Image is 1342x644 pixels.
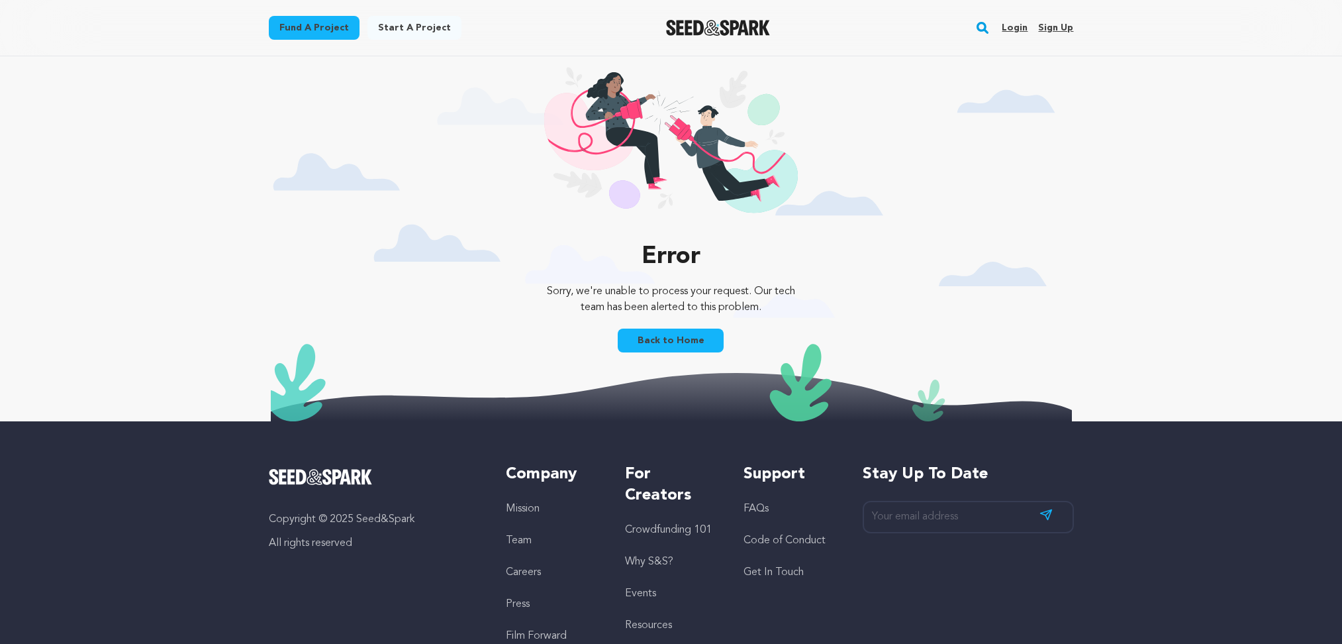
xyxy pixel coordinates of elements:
[269,511,480,527] p: Copyright © 2025 Seed&Spark
[625,464,717,506] h5: For Creators
[537,284,805,315] p: Sorry, we're unable to process your request. Our tech team has been alerted to this problem.
[1038,17,1073,38] a: Sign up
[618,329,724,352] a: Back to Home
[666,20,770,36] a: Seed&Spark Homepage
[544,67,798,231] img: 404 illustration
[625,525,712,535] a: Crowdfunding 101
[743,504,769,514] a: FAQs
[743,567,804,578] a: Get In Touch
[269,469,373,485] img: Seed&Spark Logo
[743,535,826,546] a: Code of Conduct
[506,631,567,641] a: Film Forward
[269,469,480,485] a: Seed&Spark Homepage
[863,464,1074,485] h5: Stay up to date
[666,20,770,36] img: Seed&Spark Logo Dark Mode
[506,504,540,514] a: Mission
[506,464,598,485] h5: Company
[625,557,673,567] a: Why S&S?
[863,501,1074,533] input: Your email address
[625,588,656,599] a: Events
[625,620,672,631] a: Resources
[743,464,836,485] h5: Support
[367,16,461,40] a: Start a project
[269,535,480,551] p: All rights reserved
[506,535,532,546] a: Team
[506,599,530,610] a: Press
[537,244,805,270] p: Error
[1002,17,1028,38] a: Login
[506,567,541,578] a: Careers
[269,16,359,40] a: Fund a project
